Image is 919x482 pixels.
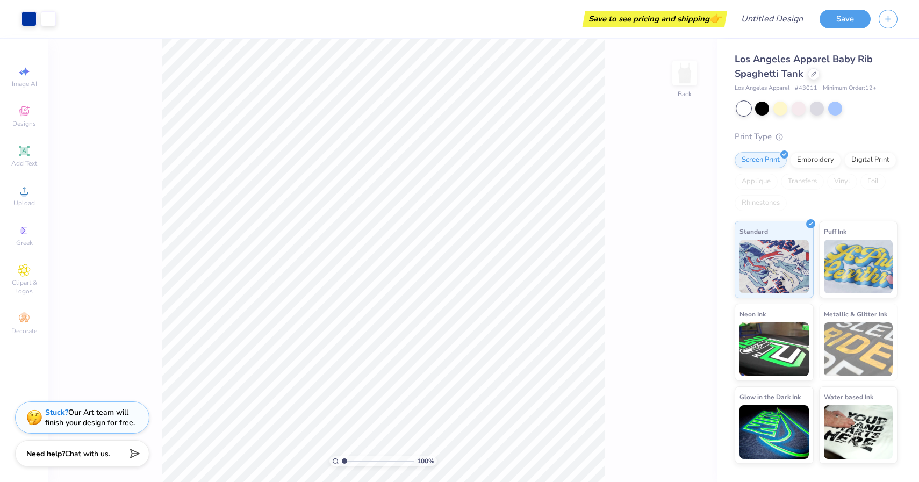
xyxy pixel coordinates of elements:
[11,327,37,335] span: Decorate
[65,449,110,459] span: Chat with us.
[13,199,35,207] span: Upload
[735,53,873,80] span: Los Angeles Apparel Baby Rib Spaghetti Tank
[739,308,766,320] span: Neon Ink
[585,11,724,27] div: Save to see pricing and shipping
[16,239,33,247] span: Greek
[820,10,871,28] button: Save
[11,159,37,168] span: Add Text
[824,308,887,320] span: Metallic & Glitter Ink
[790,152,841,168] div: Embroidery
[824,226,846,237] span: Puff Ink
[824,322,893,376] img: Metallic & Glitter Ink
[735,174,778,190] div: Applique
[795,84,817,93] span: # 43011
[860,174,886,190] div: Foil
[678,89,692,99] div: Back
[739,226,768,237] span: Standard
[844,152,896,168] div: Digital Print
[417,456,434,466] span: 100 %
[824,405,893,459] img: Water based Ink
[733,8,812,30] input: Untitled Design
[739,405,809,459] img: Glow in the Dark Ink
[824,391,873,402] span: Water based Ink
[739,322,809,376] img: Neon Ink
[26,449,65,459] strong: Need help?
[781,174,824,190] div: Transfers
[674,62,695,84] img: Back
[735,84,789,93] span: Los Angeles Apparel
[739,391,801,402] span: Glow in the Dark Ink
[45,407,68,418] strong: Stuck?
[823,84,877,93] span: Minimum Order: 12 +
[12,80,37,88] span: Image AI
[45,407,135,428] div: Our Art team will finish your design for free.
[12,119,36,128] span: Designs
[735,195,787,211] div: Rhinestones
[739,240,809,293] img: Standard
[735,131,898,143] div: Print Type
[5,278,43,296] span: Clipart & logos
[735,152,787,168] div: Screen Print
[824,240,893,293] img: Puff Ink
[827,174,857,190] div: Vinyl
[709,12,721,25] span: 👉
